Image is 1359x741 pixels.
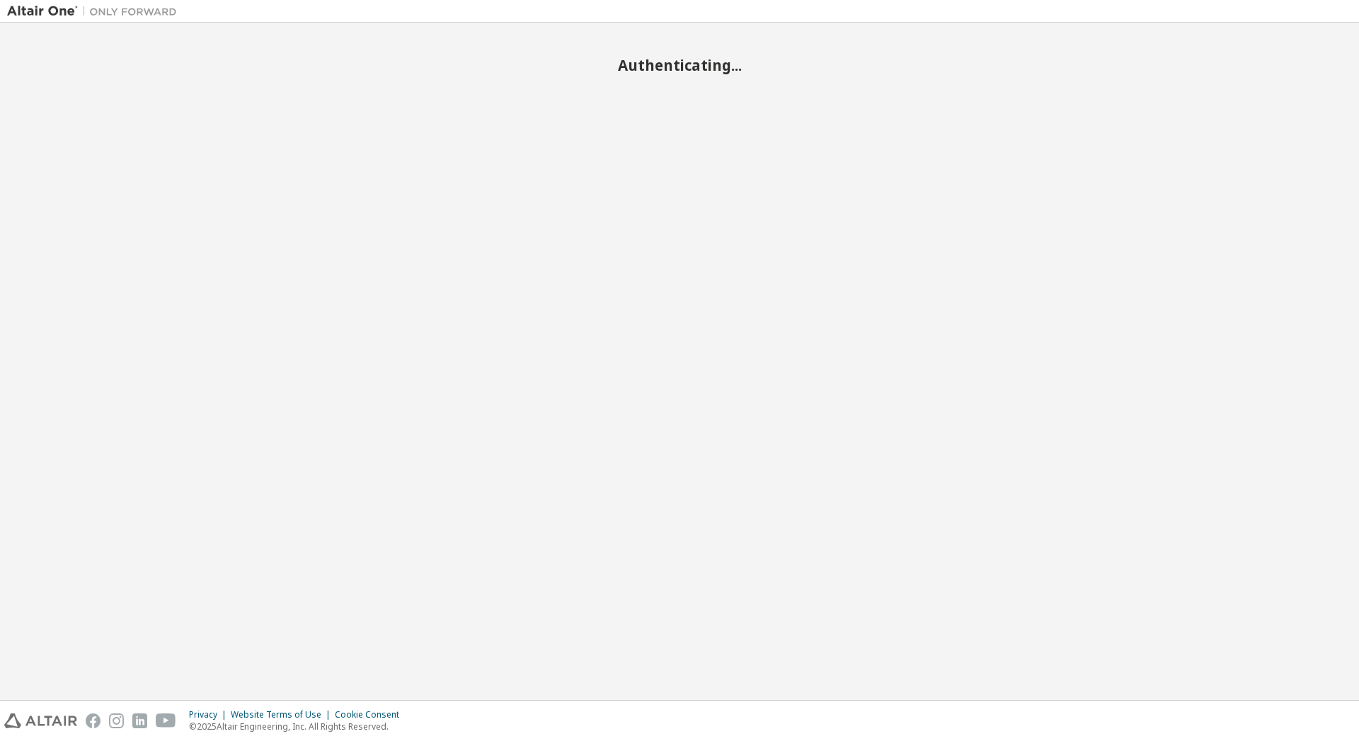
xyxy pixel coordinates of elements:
div: Website Terms of Use [231,709,335,720]
div: Privacy [189,709,231,720]
img: instagram.svg [109,713,124,728]
img: facebook.svg [86,713,101,728]
img: Altair One [7,4,184,18]
img: altair_logo.svg [4,713,77,728]
img: youtube.svg [156,713,176,728]
div: Cookie Consent [335,709,408,720]
h2: Authenticating... [7,56,1352,74]
p: © 2025 Altair Engineering, Inc. All Rights Reserved. [189,720,408,733]
img: linkedin.svg [132,713,147,728]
